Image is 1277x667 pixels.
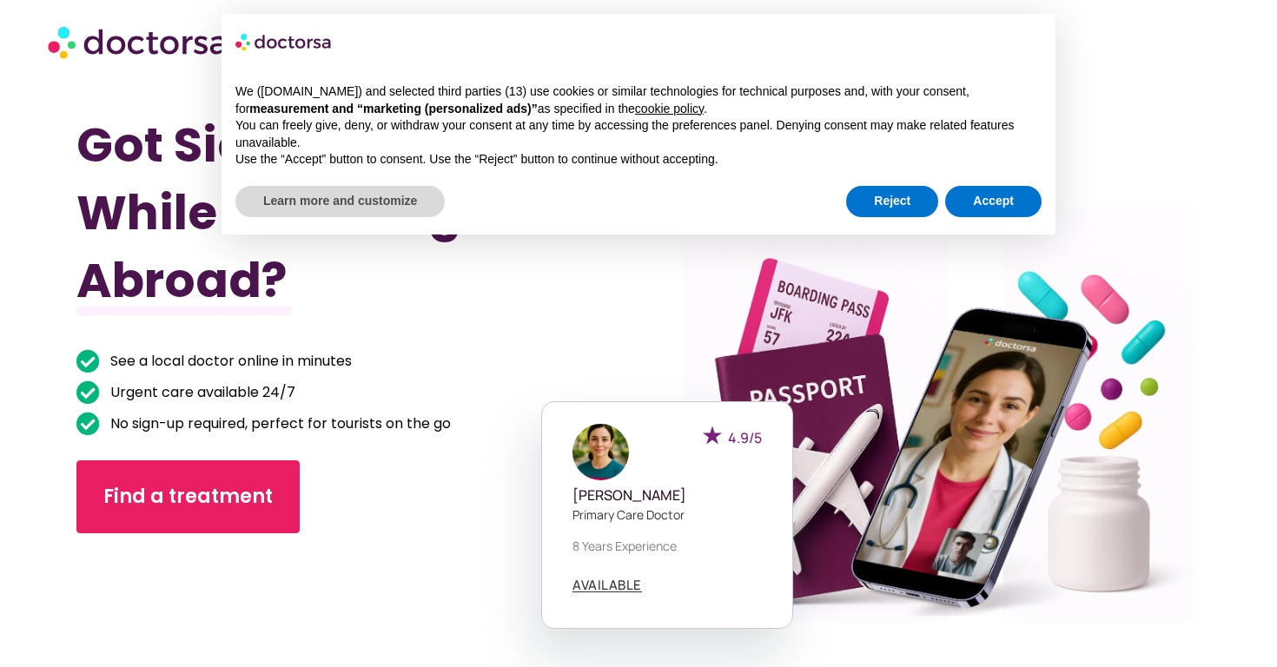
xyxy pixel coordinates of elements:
[572,505,762,524] p: Primary care doctor
[76,460,300,533] a: Find a treatment
[106,412,451,436] span: No sign-up required, perfect for tourists on the go
[106,380,295,405] span: Urgent care available 24/7
[249,102,537,116] strong: measurement and “marketing (personalized ads)”
[106,349,352,373] span: See a local doctor online in minutes
[235,28,333,56] img: logo
[235,83,1042,117] p: We ([DOMAIN_NAME]) and selected third parties (13) use cookies or similar technologies for techni...
[235,151,1042,168] p: Use the “Accept” button to consent. Use the “Reject” button to continue without accepting.
[945,186,1042,217] button: Accept
[846,186,938,217] button: Reject
[235,117,1042,151] p: You can freely give, deny, or withdraw your consent at any time by accessing the preferences pane...
[76,111,554,314] h1: Got Sick While Traveling Abroad?
[572,487,762,504] h5: [PERSON_NAME]
[728,428,762,447] span: 4.9/5
[103,483,273,511] span: Find a treatment
[572,578,642,592] a: AVAILABLE
[572,537,762,555] p: 8 years experience
[235,186,445,217] button: Learn more and customize
[635,102,704,116] a: cookie policy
